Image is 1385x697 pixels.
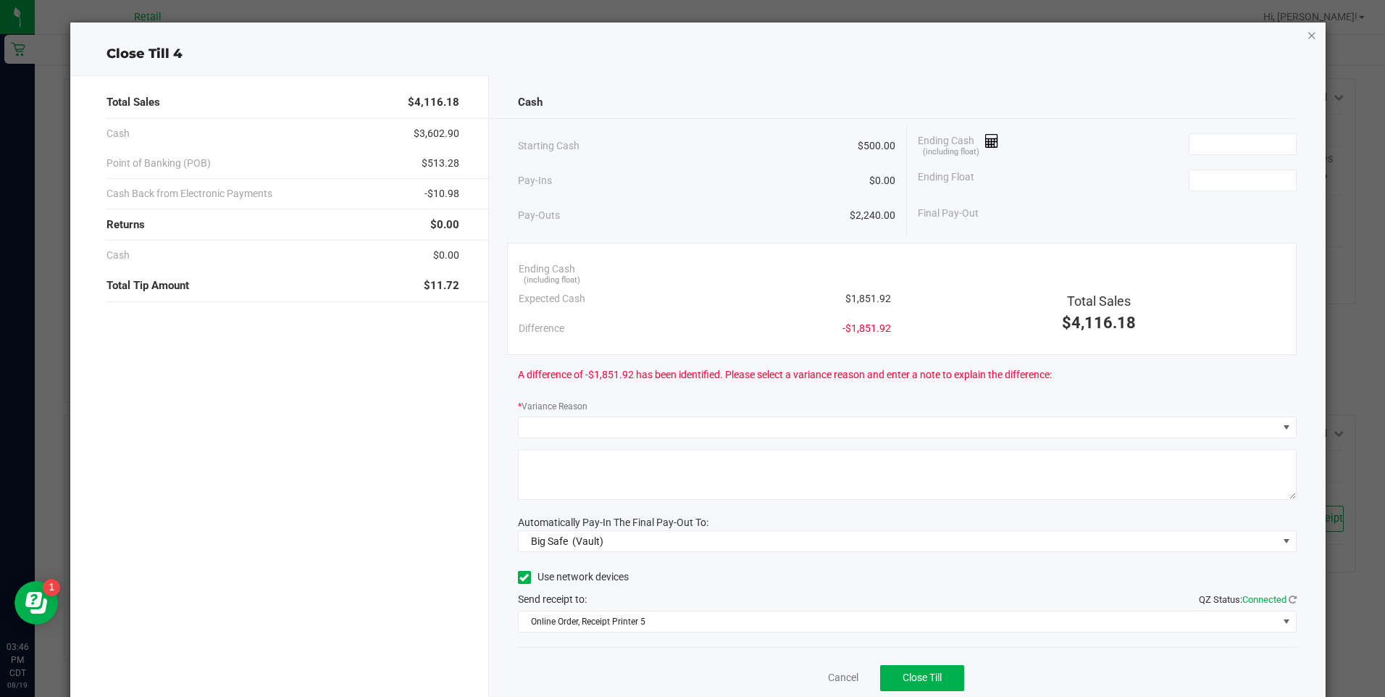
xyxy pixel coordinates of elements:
div: Returns [106,209,459,241]
span: $0.00 [430,217,459,233]
span: $3,602.90 [414,126,459,141]
span: $4,116.18 [1062,314,1136,332]
span: $11.72 [424,277,459,294]
span: $4,116.18 [408,94,459,111]
span: Pay-Outs [518,208,560,223]
label: Use network devices [518,569,629,585]
span: Ending Cash [519,262,575,277]
span: Total Sales [1067,293,1131,309]
iframe: Resource center [14,581,58,625]
span: $500.00 [858,138,895,154]
span: Cash [518,94,543,111]
span: (Vault) [572,535,603,547]
span: Point of Banking (POB) [106,156,211,171]
span: Ending Float [918,170,974,191]
span: Final Pay-Out [918,206,979,221]
span: Cash [106,126,130,141]
span: Close Till [903,672,942,683]
span: -$1,851.92 [842,321,891,336]
span: $0.00 [869,173,895,188]
span: Cash Back from Electronic Payments [106,186,272,201]
span: (including float) [923,146,979,159]
span: Cash [106,248,130,263]
span: Difference [519,321,564,336]
span: Total Tip Amount [106,277,189,294]
span: Send receipt to: [518,593,587,605]
span: $1,851.92 [845,291,891,306]
span: $2,240.00 [850,208,895,223]
span: $513.28 [422,156,459,171]
span: Expected Cash [519,291,585,306]
a: Cancel [828,670,858,685]
span: A difference of -$1,851.92 has been identified. Please select a variance reason and enter a note ... [518,367,1052,383]
span: (including float) [524,275,580,287]
span: Big Safe [531,535,568,547]
button: Close Till [880,665,964,691]
span: -$10.98 [424,186,459,201]
span: $0.00 [433,248,459,263]
span: Connected [1242,594,1286,605]
span: Ending Cash [918,133,999,155]
span: Automatically Pay-In The Final Pay-Out To: [518,517,708,528]
span: Starting Cash [518,138,579,154]
span: Online Order, Receipt Printer 5 [519,612,1278,632]
label: Variance Reason [518,400,587,413]
div: Close Till 4 [70,44,1325,64]
span: QZ Status: [1199,594,1297,605]
iframe: Resource center unread badge [43,579,60,596]
span: Pay-Ins [518,173,552,188]
span: Total Sales [106,94,160,111]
